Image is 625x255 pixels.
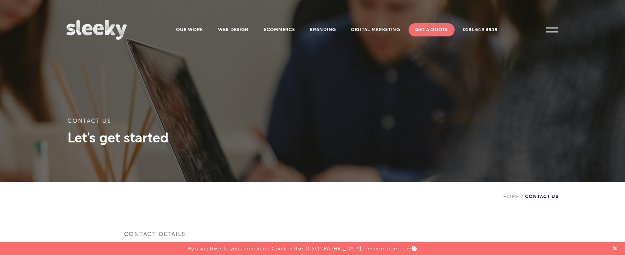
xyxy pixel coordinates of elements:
[409,23,455,36] a: Get A Quote
[188,242,417,252] p: By using this site you agree to our . [GEOGRAPHIC_DATA], om nom nom nom
[303,23,343,36] a: Branding
[67,129,558,146] h3: Let's get started
[67,20,127,40] img: Sleeky Web Design Newcastle
[211,23,255,36] a: Web Design
[344,23,407,36] a: Digital Marketing
[456,23,504,36] a: 0191 649 8949
[503,182,558,199] div: Contact Us
[257,23,301,36] a: Ecommerce
[124,230,501,246] h3: Contact details
[169,23,210,36] a: Our Work
[272,245,303,252] a: Cookies Use
[503,194,519,199] a: Home
[519,194,525,199] span: /
[67,118,558,129] h1: Contact Us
